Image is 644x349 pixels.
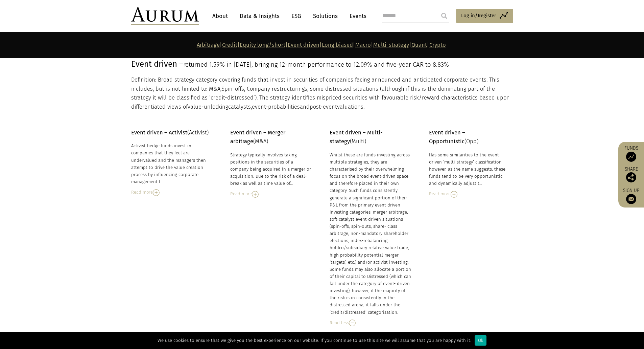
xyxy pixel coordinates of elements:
[437,9,451,23] input: Submit
[411,42,427,48] a: Quant
[626,172,636,182] img: Share this post
[211,94,254,101] span: credit-distressed
[131,75,511,111] p: Definition: Broad strategy category covering funds that invest in securities of companies facing ...
[197,42,220,48] a: Arbitrage
[183,61,449,68] span: returned 1.59% in [DATE], bringing 12-month performance to 12.09% and five-year CAR to 8.83%
[230,190,313,198] div: Read more
[349,320,356,326] img: Read Less
[461,12,496,20] span: Log in/Register
[310,104,337,110] span: post-event
[252,104,300,110] span: event-probabilities
[197,42,446,48] strong: | | | | | | | |
[475,335,486,346] div: Ok
[188,104,228,110] span: value-unlocking
[622,167,641,182] div: Share
[131,59,183,69] span: Event driven –
[330,128,412,146] p: (Multi)
[288,42,319,48] a: Event driven
[209,10,231,22] a: About
[429,190,511,198] div: Read more
[252,191,259,198] img: Read More
[230,129,285,145] strong: Event driven – Merger arbitrage
[622,188,641,204] a: Sign up
[429,42,446,48] a: Crypto
[373,42,409,48] a: Multi-strategy
[330,129,383,145] strong: Event driven – Multi-strategy
[131,142,214,185] div: Activist hedge funds invest in companies that they feel are undervalued and the managers then att...
[153,189,160,196] img: Read More
[131,7,199,25] img: Aurum
[240,42,285,48] a: Equity long/short
[330,151,412,316] div: Whilst these are funds investing across multiple strategies, they are characterised by their over...
[626,194,636,204] img: Sign up to our newsletter
[131,128,214,137] p: (Activist)
[355,42,371,48] a: Macro
[221,86,244,92] span: Spin-offs
[310,10,341,22] a: Solutions
[451,191,457,198] img: Read More
[236,10,283,22] a: Data & Insights
[230,128,313,146] p: (M&A)
[429,151,511,187] div: Has some similarities to the event-driven ‘multi-strategy’ classification however, as the name su...
[288,10,305,22] a: ESG
[622,145,641,162] a: Funds
[346,10,366,22] a: Events
[131,189,214,196] div: Read more
[131,129,187,136] strong: Event driven – Activist
[429,128,511,146] p: (Opp)
[456,9,513,23] a: Log in/Register
[330,319,412,327] div: Read less
[626,152,636,162] img: Access Funds
[222,42,237,48] a: Credit
[230,151,313,187] div: Strategy typically involves taking positions in the securities of a company being acquired in a m...
[322,42,353,48] a: Long biased
[429,129,465,145] strong: Event driven – Opportunistic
